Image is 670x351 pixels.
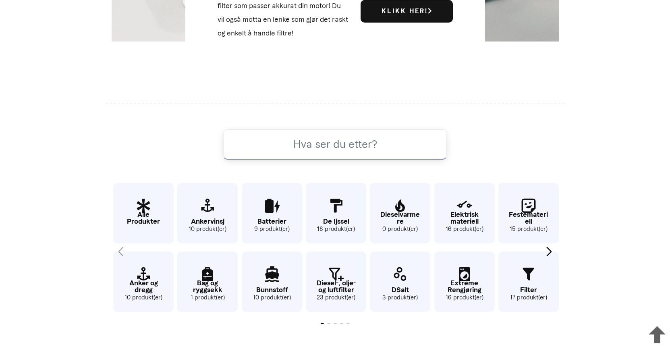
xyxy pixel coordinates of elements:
[327,323,330,326] span: Go to slide 2
[306,225,366,234] small: 18 produkt(er)
[498,225,559,234] small: 15 produkt(er)
[176,179,238,245] div: 3 / 65
[177,225,238,234] small: 10 produkt(er)
[544,243,555,260] div: Next slide
[176,247,238,314] div: 4 / 65
[382,7,432,15] b: Klikk her!
[242,225,302,234] small: 9 produkt(er)
[306,218,366,225] p: De Ijssel
[434,293,495,302] small: 16 produkt(er)
[113,251,174,312] a: Anker og dregg 10 produkt(er)
[304,247,366,314] div: 8 / 65
[177,251,238,312] a: Bag og ryggsekk 1 produkt(er)
[370,211,430,225] p: Dieselvarmere
[368,247,430,314] div: 10 / 65
[434,211,495,225] p: Elektrisk materiell
[113,280,174,293] p: Anker og dregg
[434,183,495,243] a: Elektrisk materiell 16 produkt(er)
[346,323,350,326] span: Go to slide 5
[113,183,174,243] a: Alle Produkter
[177,280,238,293] p: Bag og ryggsekk
[242,218,302,225] p: Batterier
[434,225,495,234] small: 16 produkt(er)
[370,251,430,312] a: DSalt 3 produkt(er)
[321,323,324,326] span: Go to slide 1
[368,179,430,245] div: 9 / 65
[177,183,238,243] a: Ankervinsj 10 produkt(er)
[242,251,302,312] a: Bunnstoff 10 produkt(er)
[334,323,337,326] span: Go to slide 3
[370,287,430,293] p: DSalt
[498,211,559,225] p: Festemateriell
[113,211,174,225] p: Alle Produkter
[242,183,302,243] a: Batterier 9 produkt(er)
[370,293,430,302] small: 3 produkt(er)
[434,280,495,293] p: Extreme Rengjøring
[304,179,366,245] div: 7 / 65
[498,183,559,243] a: Festemateriell 15 produkt(er)
[240,179,302,245] div: 5 / 65
[498,293,559,302] small: 17 produkt(er)
[306,251,366,312] a: Diesel-, olje- og luftfilter 23 produkt(er)
[432,179,494,245] div: 11 / 65
[177,293,238,302] small: 1 produkt(er)
[242,287,302,293] p: Bunnstoff
[223,129,447,160] input: Hva ser du etter?
[306,183,366,243] a: De Ijssel 18 produkt(er)
[370,225,430,234] small: 0 produkt(er)
[340,323,343,326] span: Go to slide 4
[240,247,302,314] div: 6 / 65
[432,247,494,314] div: 12 / 65
[242,293,302,302] small: 10 produkt(er)
[112,247,174,314] div: 2 / 65
[496,179,558,245] div: 13 / 65
[434,251,495,312] a: Extreme Rengjøring 16 produkt(er)
[498,287,559,293] p: Filter
[306,293,366,302] small: 23 produkt(er)
[496,247,558,314] div: 14 / 65
[112,179,174,245] div: 1 / 65
[306,280,366,293] p: Diesel-, olje- og luftfilter
[177,218,238,225] p: Ankervinsj
[113,293,174,302] small: 10 produkt(er)
[370,183,430,243] a: Dieselvarmere 0 produkt(er)
[498,251,559,312] a: Filter 17 produkt(er)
